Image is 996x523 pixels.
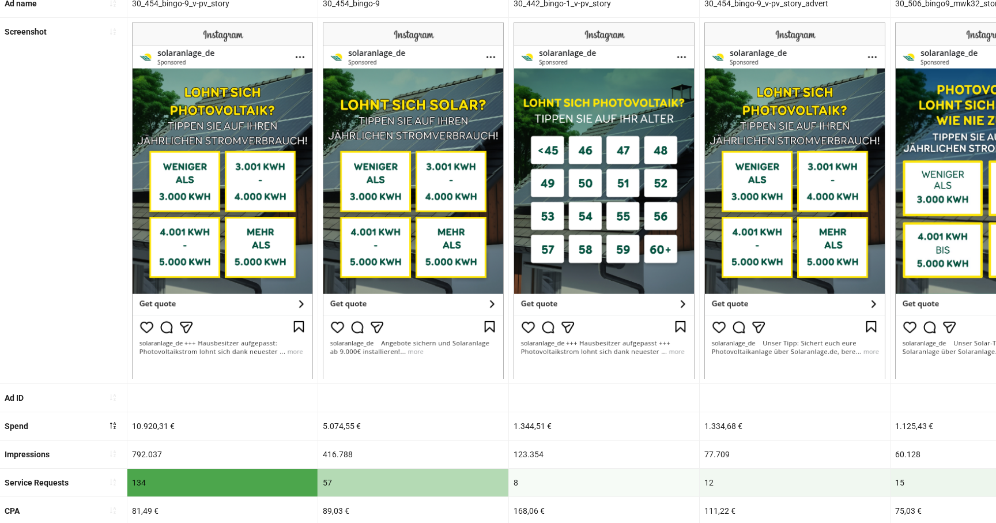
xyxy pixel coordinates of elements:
div: 1.344,51 € [509,412,699,440]
div: 8 [509,469,699,496]
span: sort-ascending [109,506,117,514]
span: sort-ascending [109,478,117,486]
img: Screenshot 120231219770940649 [323,22,504,378]
div: 77.709 [700,441,890,468]
span: sort-ascending [109,450,117,458]
span: sort-ascending [109,393,117,401]
b: Ad ID [5,393,24,402]
span: sort-descending [109,422,117,430]
b: Spend [5,422,28,431]
img: Screenshot 120231219771050649 [514,22,695,378]
img: Screenshot 120231219770900649 [704,22,885,378]
b: Screenshot [5,27,47,36]
div: 134 [127,469,318,496]
div: 57 [318,469,508,496]
div: 5.074,55 € [318,412,508,440]
div: 123.354 [509,441,699,468]
b: Service Requests [5,478,69,487]
div: 792.037 [127,441,318,468]
b: Impressions [5,450,50,459]
div: 416.788 [318,441,508,468]
div: 10.920,31 € [127,412,318,440]
div: 12 [700,469,890,496]
img: Screenshot 120231219771030649 [132,22,313,378]
span: sort-ascending [109,28,117,36]
b: CPA [5,506,20,516]
div: 1.334,68 € [700,412,890,440]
